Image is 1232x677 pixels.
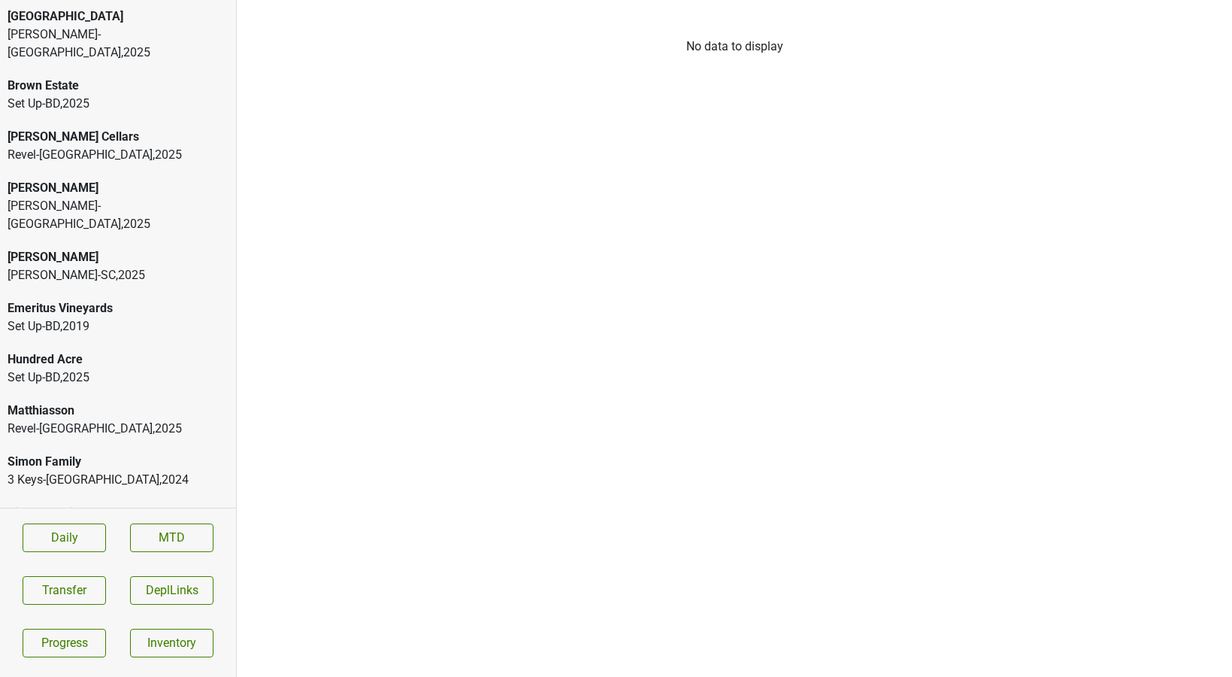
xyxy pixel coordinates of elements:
[8,77,229,95] div: Brown Estate
[23,524,106,552] a: Daily
[23,576,106,605] button: Transfer
[130,629,213,657] a: Inventory
[8,453,229,471] div: Simon Family
[8,402,229,420] div: Matthiasson
[8,266,229,284] div: [PERSON_NAME]-SC , 2025
[8,317,229,335] div: Set Up-BD , 2019
[237,38,1232,56] div: No data to display
[8,146,229,164] div: Revel-[GEOGRAPHIC_DATA] , 2025
[23,629,106,657] a: Progress
[8,299,229,317] div: Emeritus Vineyards
[8,351,229,369] div: Hundred Acre
[8,248,229,266] div: [PERSON_NAME]
[8,128,229,146] div: [PERSON_NAME] Cellars
[8,504,229,522] div: Simon Family
[130,524,213,552] a: MTD
[8,471,229,489] div: 3 Keys-[GEOGRAPHIC_DATA] , 2024
[8,420,229,438] div: Revel-[GEOGRAPHIC_DATA] , 2025
[8,179,229,197] div: [PERSON_NAME]
[8,197,229,233] div: [PERSON_NAME]-[GEOGRAPHIC_DATA] , 2025
[130,576,213,605] button: DeplLinks
[8,369,229,387] div: Set Up-BD , 2025
[8,8,229,26] div: [GEOGRAPHIC_DATA]
[8,95,229,113] div: Set Up-BD , 2025
[8,26,229,62] div: [PERSON_NAME]-[GEOGRAPHIC_DATA] , 2025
